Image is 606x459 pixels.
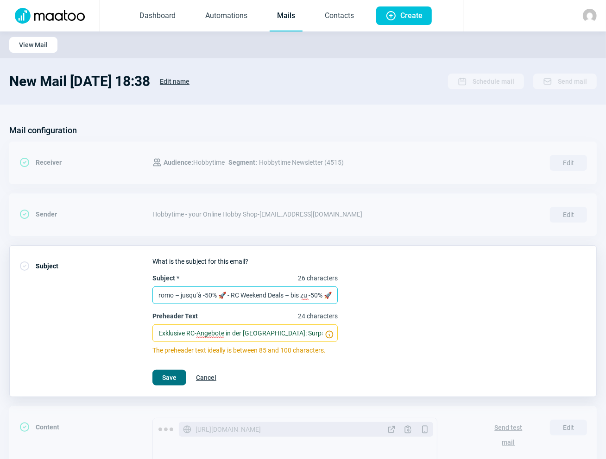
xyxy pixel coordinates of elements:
button: Send test mail [478,418,539,450]
button: Cancel [186,370,226,385]
span: Edit [550,207,587,223]
span: Audience: [164,159,193,166]
input: Subject *26 characters [152,286,338,304]
div: Sender [19,205,152,223]
input: Preheader Text24 characters [152,324,338,342]
span: Send mail [558,74,587,89]
span: Cancel [196,370,216,385]
img: avatar [583,9,597,23]
span: Send test mail [488,420,529,450]
button: Send mail [533,74,597,89]
a: Automations [198,1,255,31]
button: Edit name [150,73,199,90]
span: Segment: [228,157,257,168]
span: 26 characters [298,273,338,283]
span: Hobbytime [164,157,225,168]
div: Subject [19,257,152,275]
a: Contacts [317,1,361,31]
div: What is the subject for this email? [152,257,587,266]
div: Content [19,418,152,436]
span: Preheader Text [152,311,198,321]
span: View Mail [19,37,48,52]
a: Dashboard [132,1,183,31]
button: View Mail [9,37,57,53]
span: Edit name [160,74,189,89]
span: Create [400,6,423,25]
span: The preheader text ideally is between 85 and 100 characters. [152,346,338,355]
span: Edit [550,155,587,171]
img: Logo [9,8,90,24]
div: Hobbytime Newsletter (4515) [152,153,344,172]
div: Hobbytime - your Online Hobby Shop - [EMAIL_ADDRESS][DOMAIN_NAME] [152,205,539,223]
button: Create [376,6,432,25]
a: Mails [270,1,303,31]
button: Save [152,370,186,385]
span: Edit [550,420,587,435]
span: Schedule mail [473,74,514,89]
h3: Mail configuration [9,123,77,138]
div: Receiver [19,153,152,172]
button: Schedule mail [448,74,524,89]
span: 24 characters [298,311,338,321]
span: [URL][DOMAIN_NAME] [196,425,261,434]
span: Subject * [152,273,179,283]
h1: New Mail [DATE] 18:38 [9,73,150,90]
span: Save [162,370,177,385]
